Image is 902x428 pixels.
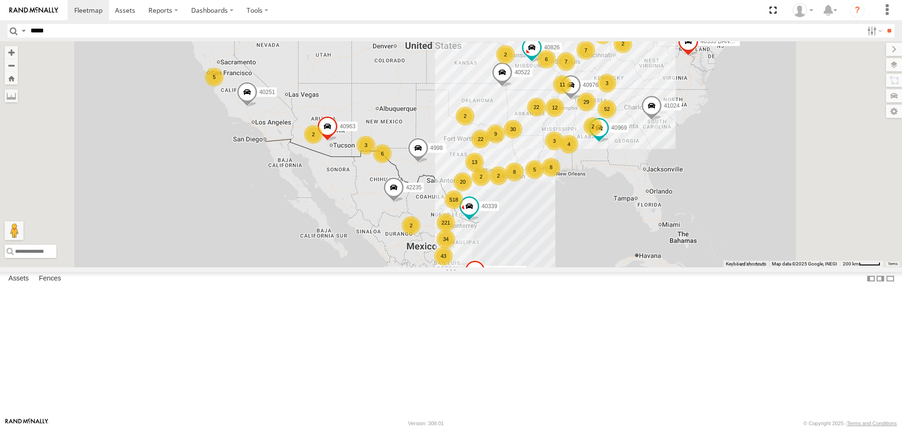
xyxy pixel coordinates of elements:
label: Dock Summary Table to the Left [866,272,876,286]
button: Zoom out [5,59,18,72]
div: 34 [436,230,455,249]
button: Drag Pegman onto the map to open Street View [5,221,23,240]
button: Zoom Home [5,72,18,85]
div: 4 [560,135,578,154]
label: Search Filter Options [863,24,884,38]
div: 2 [472,167,490,186]
i: ? [850,3,865,18]
span: 4998 [430,145,443,151]
div: 518 [444,190,463,209]
div: 2 [304,125,323,144]
div: 2 [583,117,602,136]
a: Visit our Website [5,419,48,428]
div: 5 [205,68,224,86]
div: 22 [471,130,490,148]
span: 40963 [340,123,355,130]
label: Map Settings [886,105,902,118]
div: 11 [553,75,572,94]
label: Fences [34,272,66,286]
div: 5 [525,160,544,179]
div: 2 [402,216,420,235]
button: Keyboard shortcuts [726,261,766,267]
span: 40976 [583,82,599,89]
div: 3 [357,136,375,155]
div: 7 [576,41,595,60]
div: 9 [486,125,505,143]
div: 22 [527,98,546,117]
span: 40522 [514,69,530,76]
div: 43 [434,247,453,265]
div: 221 [436,213,455,232]
div: 3 [545,132,564,150]
div: 6 [373,144,392,163]
div: 29 [577,93,596,111]
div: 8 [542,158,560,177]
button: Zoom in [5,46,18,59]
div: 8 [505,163,524,181]
div: Michael Sanchez [789,3,816,17]
div: 2 [456,107,474,125]
div: © Copyright 2025 - [803,420,897,426]
div: 7 [557,52,575,71]
label: Measure [5,89,18,102]
img: rand-logo.svg [9,7,58,14]
span: 40335 DAÑADO [700,39,742,45]
label: Hide Summary Table [886,272,895,286]
div: 20 [453,172,472,191]
button: Map Scale: 200 km per 42 pixels [840,261,883,267]
div: 12 [545,98,564,117]
div: 2 [489,166,508,185]
div: 3 [598,74,616,93]
label: Search Query [20,24,27,38]
div: 2 [496,45,515,64]
div: Version: 308.01 [408,420,444,426]
div: 30 [504,120,522,139]
span: 42235 [406,184,421,191]
span: 41024 [664,102,679,109]
span: 40339 [482,203,497,210]
a: Terms (opens in new tab) [888,262,898,265]
label: Assets [4,272,33,286]
span: 200 km [843,261,859,266]
div: 52 [598,100,616,118]
span: 40251 [259,89,275,95]
div: 6 [537,50,556,69]
a: Terms and Conditions [847,420,897,426]
label: Dock Summary Table to the Right [876,272,885,286]
span: 40969 [611,125,627,132]
span: Map data ©2025 Google, INEGI [772,261,837,266]
div: 2 [614,34,632,53]
span: 40826 [544,44,560,51]
div: 13 [465,153,484,171]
